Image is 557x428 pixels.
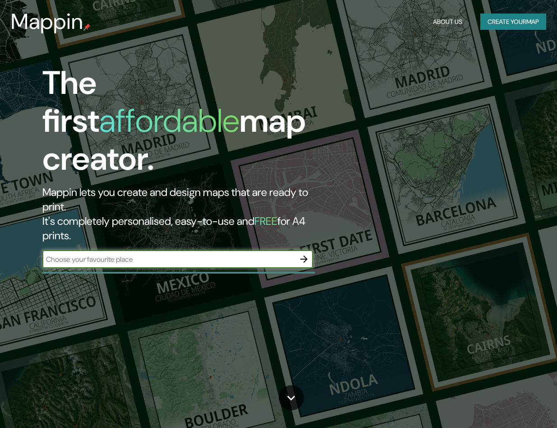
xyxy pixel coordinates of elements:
[42,64,321,185] h1: The first map creator.
[254,214,277,228] h5: FREE
[480,14,546,30] button: Create yourmap
[83,23,91,31] img: mappin-pin
[11,9,83,34] h3: Mappin
[99,100,239,142] h1: affordable
[429,14,466,30] button: About Us
[42,254,295,265] input: Choose your favourite place
[42,185,321,243] h2: Mappin lets you create and design maps that are ready to print. It's completely personalised, eas...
